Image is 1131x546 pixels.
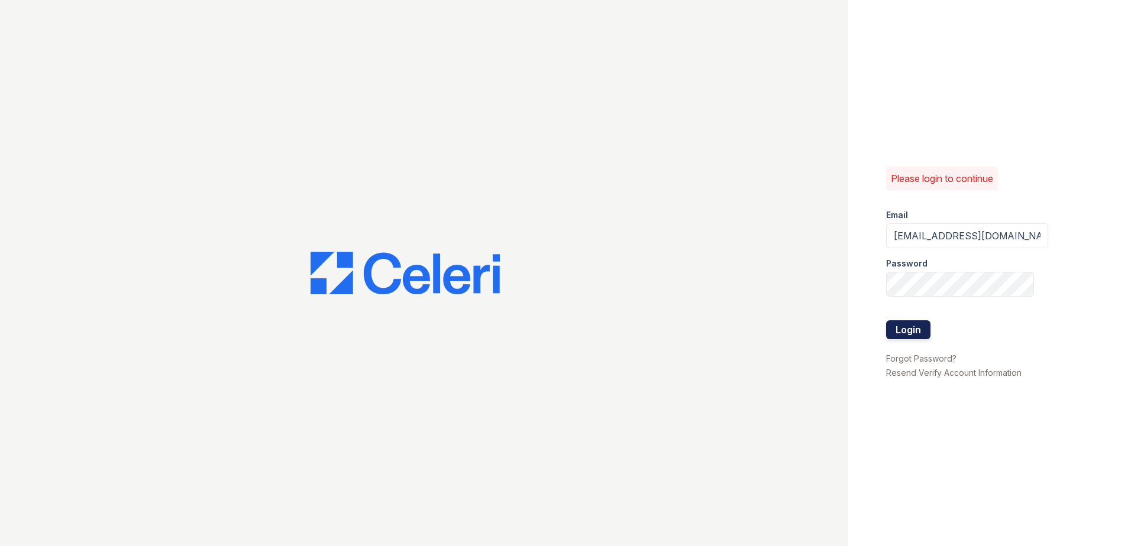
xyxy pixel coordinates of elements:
[886,368,1022,378] a: Resend Verify Account Information
[891,171,993,186] p: Please login to continue
[886,353,956,363] a: Forgot Password?
[886,258,928,269] label: Password
[886,209,908,221] label: Email
[311,252,500,294] img: CE_Logo_Blue-a8612792a0a2168367f1c8372b55b34899dd931a85d93a1a3d3e32e68fde9ad4.png
[886,320,930,339] button: Login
